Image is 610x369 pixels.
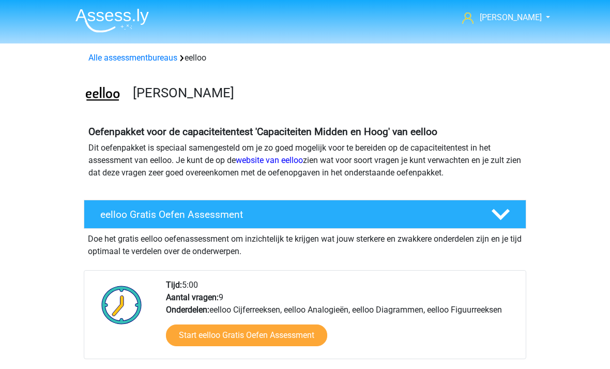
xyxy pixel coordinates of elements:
a: [PERSON_NAME] [458,11,543,24]
b: Aantal vragen: [166,292,219,302]
b: Onderdelen: [166,305,209,315]
b: Oefenpakket voor de capaciteitentest 'Capaciteiten Midden en Hoog' van eelloo [88,126,437,138]
a: Start eelloo Gratis Oefen Assessment [166,324,327,346]
img: Klok [96,279,148,331]
div: eelloo [84,52,526,64]
a: website van eelloo [236,155,303,165]
h4: eelloo Gratis Oefen Assessment [100,209,475,220]
img: Assessly [75,8,149,33]
a: eelloo Gratis Oefen Assessment [80,200,530,229]
p: Dit oefenpakket is speciaal samengesteld om je zo goed mogelijk voor te bereiden op de capaciteit... [88,142,522,179]
span: [PERSON_NAME] [480,12,542,22]
a: Alle assessmentbureaus [88,53,177,63]
div: 5:00 9 eelloo Cijferreeksen, eelloo Analogieën, eelloo Diagrammen, eelloo Figuurreeksen [158,279,525,359]
b: Tijd: [166,280,182,290]
div: Doe het gratis eelloo oefenassessment om inzichtelijk te krijgen wat jouw sterkere en zwakkere on... [84,229,526,258]
h3: [PERSON_NAME] [133,85,518,101]
img: eelloo.png [84,77,121,113]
